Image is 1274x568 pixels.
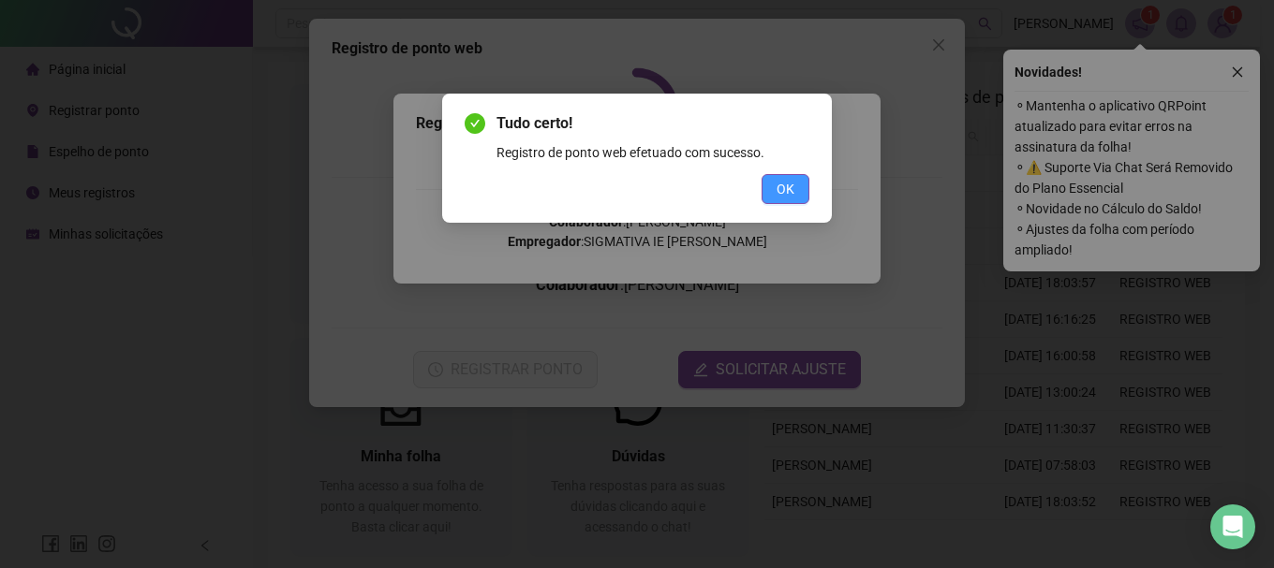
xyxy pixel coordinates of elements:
span: check-circle [465,113,485,134]
span: Tudo certo! [496,112,809,135]
button: OK [762,174,809,204]
div: Open Intercom Messenger [1210,504,1255,549]
div: Registro de ponto web efetuado com sucesso. [496,142,809,163]
span: OK [777,179,794,199]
